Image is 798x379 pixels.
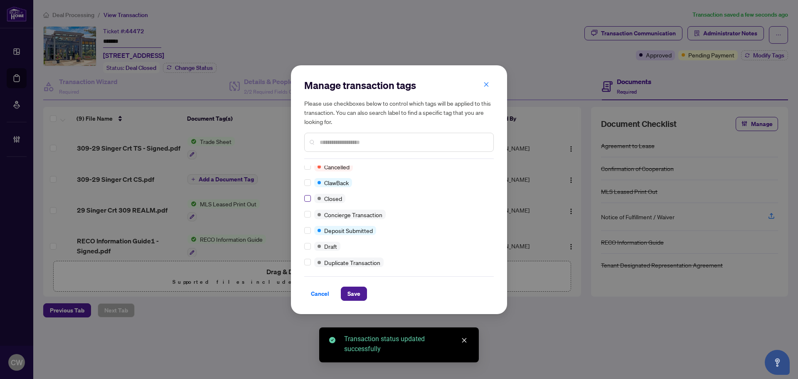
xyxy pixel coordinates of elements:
[324,258,380,267] span: Duplicate Transaction
[461,337,467,343] span: close
[324,242,337,251] span: Draft
[324,194,342,203] span: Closed
[329,337,335,343] span: check-circle
[304,287,336,301] button: Cancel
[324,178,349,187] span: ClawBack
[765,350,790,375] button: Open asap
[344,334,469,354] div: Transaction status updated successfully
[304,99,494,126] h5: Please use checkboxes below to control which tags will be applied to this transaction. You can al...
[324,210,382,219] span: Concierge Transaction
[483,82,489,87] span: close
[324,226,373,235] span: Deposit Submitted
[324,162,350,171] span: Cancelled
[341,287,367,301] button: Save
[311,287,329,300] span: Cancel
[460,336,469,345] a: Close
[304,79,494,92] h2: Manage transaction tags
[347,287,360,300] span: Save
